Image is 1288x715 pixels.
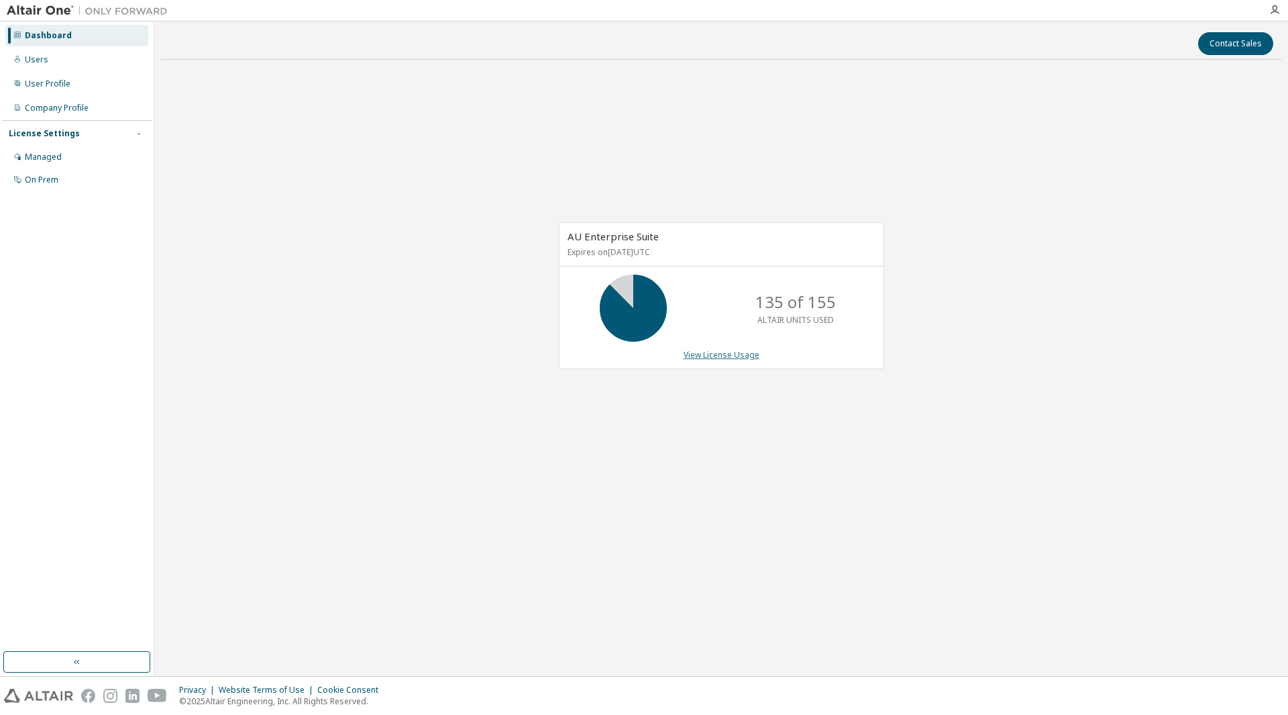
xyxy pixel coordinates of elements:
[25,54,48,65] div: Users
[125,689,140,703] img: linkedin.svg
[568,230,659,243] span: AU Enterprise Suite
[757,314,834,326] p: ALTAIR UNITS USED
[25,152,62,162] div: Managed
[219,685,317,696] div: Website Terms of Use
[25,175,58,185] div: On Prem
[684,349,759,361] a: View License Usage
[25,103,89,113] div: Company Profile
[179,685,219,696] div: Privacy
[317,685,386,696] div: Cookie Consent
[103,689,117,703] img: instagram.svg
[568,246,872,258] p: Expires on [DATE] UTC
[755,291,836,314] p: 135 of 155
[1198,32,1273,55] button: Contact Sales
[179,696,386,707] p: © 2025 Altair Engineering, Inc. All Rights Reserved.
[9,128,80,139] div: License Settings
[148,689,167,703] img: youtube.svg
[4,689,73,703] img: altair_logo.svg
[25,30,72,41] div: Dashboard
[81,689,95,703] img: facebook.svg
[25,79,70,89] div: User Profile
[7,4,174,17] img: Altair One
